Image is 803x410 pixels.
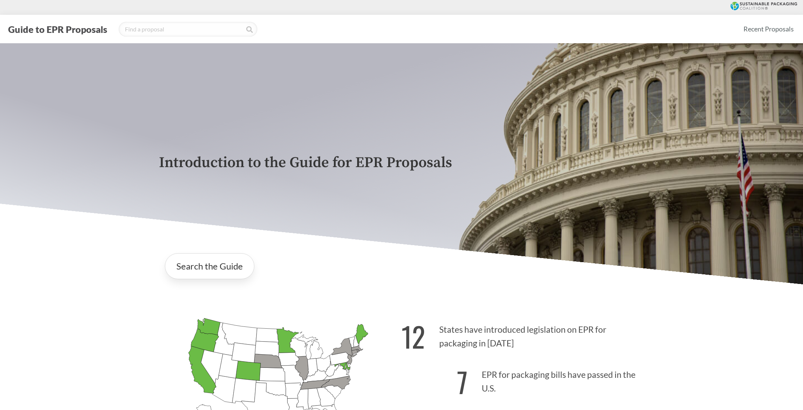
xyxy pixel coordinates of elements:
[6,23,109,35] button: Guide to EPR Proposals
[457,361,468,402] strong: 7
[402,316,425,357] strong: 12
[119,22,257,37] input: Find a proposal
[740,21,797,37] a: Recent Proposals
[402,312,644,357] p: States have introduced legislation on EPR for packaging in [DATE]
[402,357,644,402] p: EPR for packaging bills have passed in the U.S.
[165,253,254,279] a: Search the Guide
[159,155,644,171] p: Introduction to the Guide for EPR Proposals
